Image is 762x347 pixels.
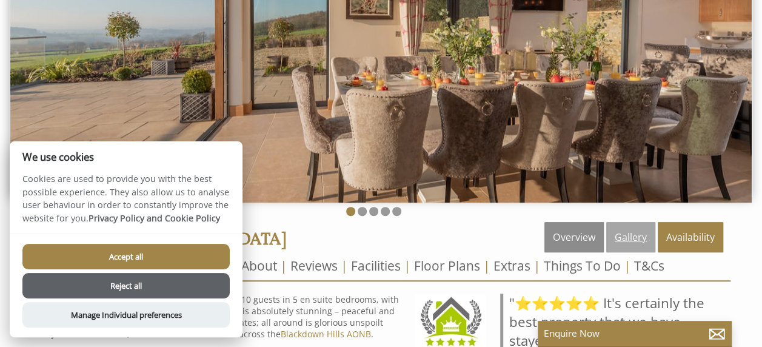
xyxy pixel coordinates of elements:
[634,257,664,274] a: T&Cs
[10,151,242,163] h2: We use cookies
[22,302,230,328] button: Manage Individual preferences
[89,212,220,224] a: Privacy Policy and Cookie Policy
[544,327,726,340] p: Enquire Now
[606,222,655,252] a: Gallery
[10,172,242,234] p: Cookies are used to provide you with the best possible experience. They also allow us to analyse ...
[22,244,230,269] button: Accept all
[544,222,604,252] a: Overview
[493,257,530,274] a: Extras
[544,257,621,274] a: Things To Do
[22,273,230,298] button: Reject all
[414,257,480,274] a: Floor Plans
[658,222,723,252] a: Availability
[351,257,401,274] a: Facilities
[281,328,371,340] a: Blackdown Hills AONB
[290,257,338,274] a: Reviews
[241,257,277,274] a: About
